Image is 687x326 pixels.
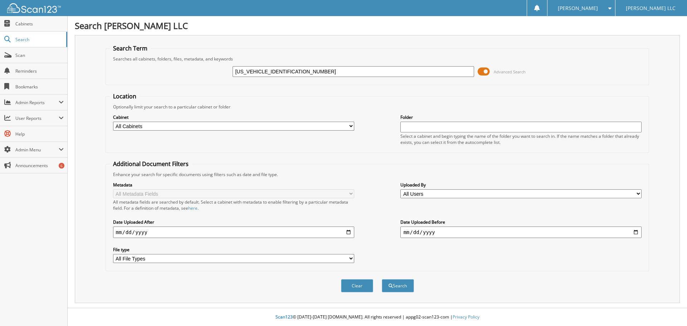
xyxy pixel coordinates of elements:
div: Select a cabinet and begin typing the name of the folder you want to search in. If the name match... [400,133,642,145]
legend: Location [109,92,140,100]
img: scan123-logo-white.svg [7,3,61,13]
input: start [113,227,354,238]
span: Scan123 [276,314,293,320]
span: [PERSON_NAME] LLC [626,6,676,10]
div: 6 [59,163,64,169]
h1: Search [PERSON_NAME] LLC [75,20,680,31]
button: Clear [341,279,373,292]
div: Enhance your search for specific documents using filters such as date and file type. [109,171,645,177]
span: Admin Menu [15,147,59,153]
div: All metadata fields are searched by default. Select a cabinet with metadata to enable filtering b... [113,199,354,211]
a: Privacy Policy [453,314,479,320]
span: Search [15,37,63,43]
label: Date Uploaded After [113,219,354,225]
label: Date Uploaded Before [400,219,642,225]
input: end [400,227,642,238]
div: © [DATE]-[DATE] [DOMAIN_NAME]. All rights reserved | appg02-scan123-com | [68,308,687,326]
div: Optionally limit your search to a particular cabinet or folder [109,104,645,110]
label: File type [113,247,354,253]
label: Folder [400,114,642,120]
span: Scan [15,52,64,58]
span: User Reports [15,115,59,121]
label: Cabinet [113,114,354,120]
legend: Search Term [109,44,151,52]
span: Admin Reports [15,99,59,106]
label: Uploaded By [400,182,642,188]
label: Metadata [113,182,354,188]
span: Advanced Search [494,69,526,74]
span: Cabinets [15,21,64,27]
iframe: Chat Widget [651,292,687,326]
span: Reminders [15,68,64,74]
span: Announcements [15,162,64,169]
button: Search [382,279,414,292]
span: [PERSON_NAME] [558,6,598,10]
div: Searches all cabinets, folders, files, metadata, and keywords [109,56,645,62]
span: Help [15,131,64,137]
span: Bookmarks [15,84,64,90]
a: here [188,205,198,211]
legend: Additional Document Filters [109,160,192,168]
